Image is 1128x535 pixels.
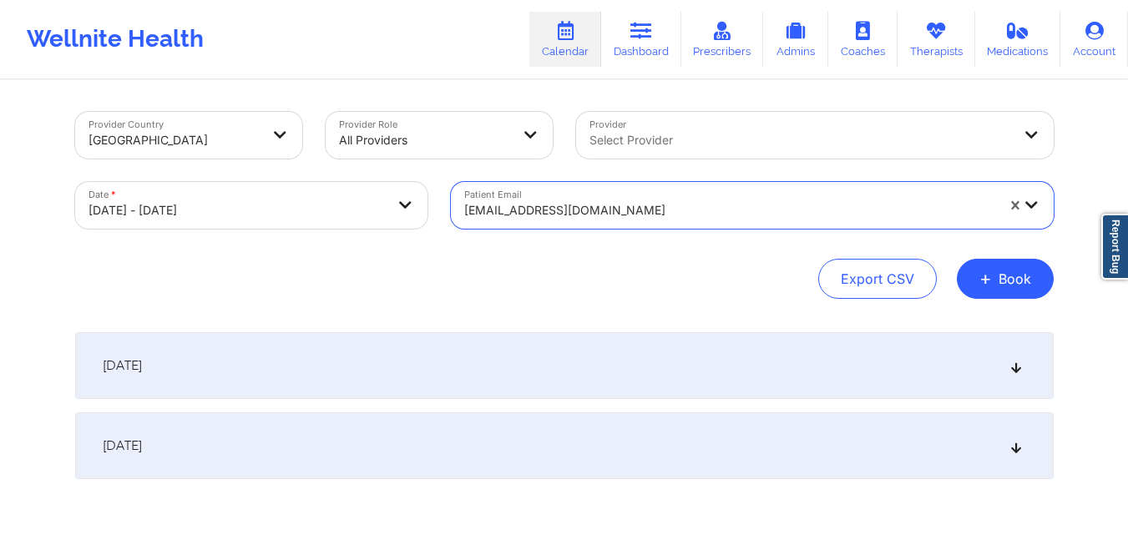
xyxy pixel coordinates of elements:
[898,12,975,67] a: Therapists
[979,274,992,283] span: +
[1101,214,1128,280] a: Report Bug
[763,12,828,67] a: Admins
[818,259,937,299] button: Export CSV
[681,12,764,67] a: Prescribers
[89,122,261,159] div: [GEOGRAPHIC_DATA]
[1060,12,1128,67] a: Account
[339,122,511,159] div: All Providers
[103,357,142,374] span: [DATE]
[957,259,1054,299] button: +Book
[529,12,601,67] a: Calendar
[103,437,142,454] span: [DATE]
[828,12,898,67] a: Coaches
[975,12,1061,67] a: Medications
[464,192,995,229] div: [EMAIL_ADDRESS][DOMAIN_NAME]
[601,12,681,67] a: Dashboard
[89,192,386,229] div: [DATE] - [DATE]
